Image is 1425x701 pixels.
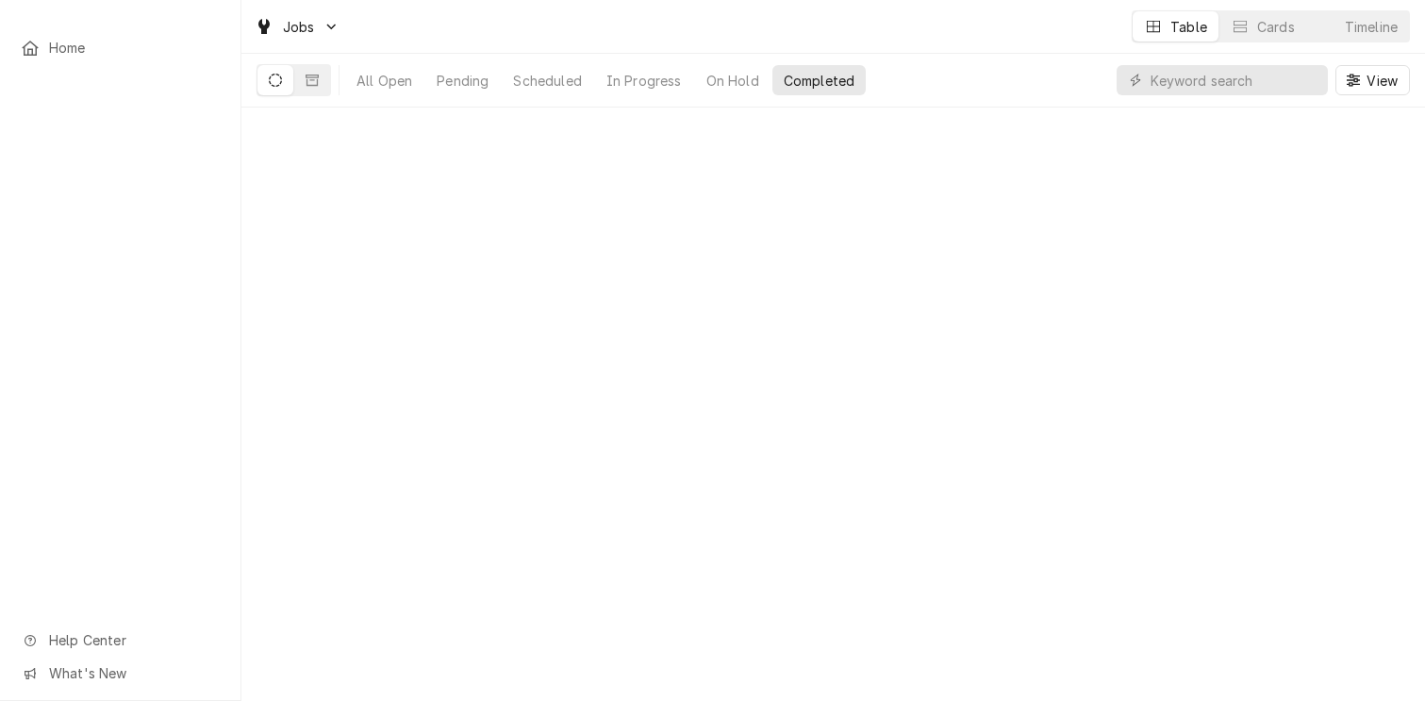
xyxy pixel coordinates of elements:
span: Help Center [49,630,218,650]
div: Scheduled [513,71,581,91]
span: View [1363,71,1401,91]
div: In Progress [606,71,682,91]
div: Completed [784,71,854,91]
a: Go to What's New [11,658,229,689]
div: Cards [1257,17,1295,37]
div: On Hold [706,71,759,91]
div: Timeline [1345,17,1398,37]
div: All Open [356,71,412,91]
a: Go to Jobs [247,11,347,42]
button: View [1335,65,1410,95]
div: Table [1170,17,1207,37]
span: Jobs [283,17,315,37]
div: Pending [437,71,489,91]
a: Go to Help Center [11,625,229,656]
span: Home [49,38,220,58]
input: Keyword search [1151,65,1318,95]
span: What's New [49,663,218,683]
a: Home [11,32,229,63]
